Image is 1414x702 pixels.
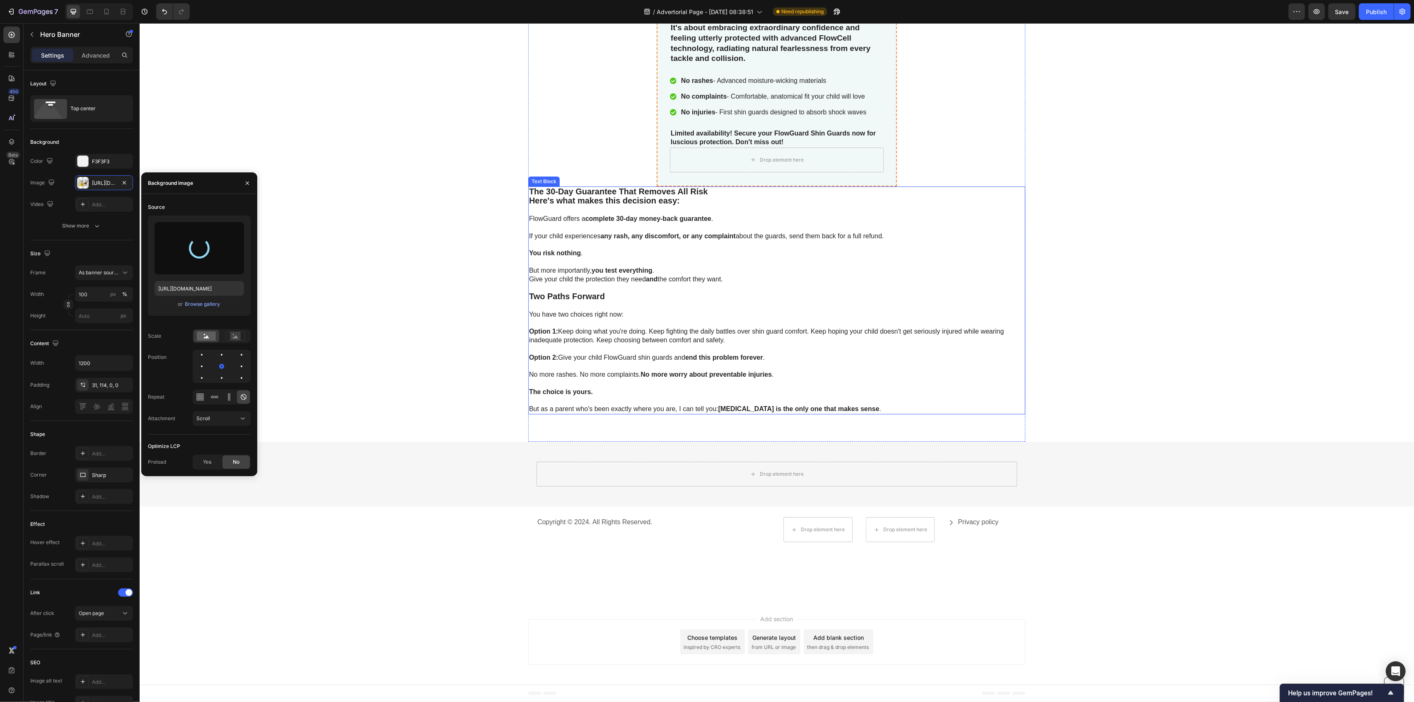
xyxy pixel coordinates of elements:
p: - Comfortable, anatomical fit your child will love [541,68,727,78]
div: Corner [30,471,47,479]
div: Sharp [92,472,131,479]
p: - Advanced moisture-wicking materials [541,53,727,63]
input: Auto [75,356,133,370]
span: from URL or image [612,620,656,628]
span: Help us improve GemPages! [1288,689,1386,697]
strong: Option 1: [389,305,418,312]
input: https://example.com/image.jpg [155,281,244,296]
div: Generate layout [613,610,657,619]
p: You have two choices right now: [389,287,885,296]
div: Background [30,138,59,146]
div: Beta [6,152,20,158]
button: 7 [3,3,62,20]
p: Advanced [82,51,110,60]
p: Hero Banner [40,29,111,39]
div: [URL][DOMAIN_NAME] [92,179,116,187]
label: Height [30,312,46,320]
strong: any rash, any discomfort, or any complaint [461,209,596,216]
p: . [389,226,885,235]
div: Drop element here [620,133,664,140]
div: Position [148,353,167,361]
p: But as a parent who's been exactly where you are, I can tell you: . [389,382,885,390]
strong: you test everything [452,244,513,251]
div: Add... [92,201,131,208]
strong: No complaints [541,70,587,77]
button: Publish [1359,3,1394,20]
div: Background image [148,179,193,187]
input: px% [75,287,133,302]
div: SEO [30,659,40,666]
div: Layout [30,78,58,90]
div: Padding [30,381,49,389]
button: % [108,289,118,299]
strong: Option 2: [389,331,418,338]
strong: Here's what makes this decision easy: [389,173,540,182]
strong: [MEDICAL_DATA] is the only one that makes sense [579,382,740,389]
span: Scroll [196,415,210,421]
span: Save [1335,8,1349,15]
div: Add... [92,632,131,639]
div: Open Intercom Messenger [1386,661,1406,681]
div: Show more [63,222,101,230]
p: But more importantly, . [389,243,885,252]
p: Give your child the protection they need the comfort they want. [389,252,885,261]
div: Add... [92,562,131,569]
strong: end this problem forever [546,331,624,338]
label: Frame [30,269,46,276]
div: Source [148,203,165,211]
button: Show more [30,218,133,233]
span: No [233,458,239,466]
div: Text Block [390,155,418,162]
strong: complete 30-day money-back guarantee [446,192,572,199]
button: Privacy policy [808,494,859,504]
div: Color [30,156,55,167]
strong: and [506,252,518,259]
div: Size [30,248,52,259]
div: Content [30,338,60,349]
div: Add blank section [674,610,724,619]
div: px [110,290,116,298]
p: Settings [41,51,64,60]
p: 7 [54,7,58,17]
div: F3F3F3 [92,158,131,165]
p: - First shin guards designed to absorb shock waves [541,84,727,94]
span: inspired by CRO experts [544,620,601,628]
label: Width [30,290,44,298]
div: % [122,290,127,298]
span: As banner source [79,269,119,276]
div: Align [30,403,42,410]
div: Drop element here [620,448,664,454]
input: px [75,308,133,323]
button: Browse gallery [185,300,221,308]
span: Add section [618,591,657,600]
div: Border [30,450,46,457]
span: Yes [203,458,211,466]
span: px [121,312,126,319]
button: Save [1328,3,1356,20]
div: Shadow [30,493,49,500]
p: Give your child FlowGuard shin guards and . [389,330,885,339]
div: Page/link [30,631,60,639]
div: Privacy policy [818,495,859,504]
strong: The 30-Day Guarantee That Removes All Risk [389,164,568,173]
div: After click [30,610,54,617]
p: FlowGuard offers a . [389,191,885,200]
strong: You risk nothing [389,226,441,233]
div: Repeat [148,393,164,401]
span: Advertorial Page - [DATE] 08:38:51 [657,7,753,16]
span: / [653,7,655,16]
div: 31, 114, 0, 0 [92,382,131,389]
button: Open page [75,606,133,621]
span: then drag & drop elements [667,620,729,628]
strong: No more worry about preventable injuries [501,348,632,355]
iframe: Design area [140,23,1414,702]
span: or [178,299,183,309]
div: Add... [92,450,131,458]
div: Preload [148,458,166,466]
strong: No injuries [541,85,576,92]
div: Parallax scroll [30,560,64,568]
div: 450 [8,88,20,95]
div: Hover effect [30,539,60,546]
span: Open page [79,610,104,616]
button: As banner source [75,265,133,280]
